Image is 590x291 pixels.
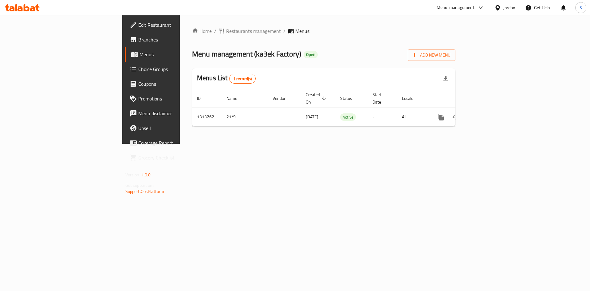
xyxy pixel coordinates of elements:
[503,4,515,11] div: Jordan
[125,77,221,91] a: Coupons
[138,124,216,132] span: Upsell
[138,139,216,147] span: Coverage Report
[125,32,221,47] a: Branches
[140,51,216,58] span: Menus
[192,47,301,61] span: Menu management ( ka3ek Factory )
[138,80,216,88] span: Coupons
[438,71,453,86] div: Export file
[138,110,216,117] span: Menu disclaimer
[222,108,268,126] td: 21/9
[226,27,281,35] span: Restaurants management
[138,21,216,29] span: Edit Restaurant
[295,27,309,35] span: Menus
[125,171,140,179] span: Version:
[125,18,221,32] a: Edit Restaurant
[340,95,360,102] span: Status
[125,121,221,136] a: Upsell
[125,91,221,106] a: Promotions
[306,91,328,106] span: Created On
[125,47,221,62] a: Menus
[197,95,209,102] span: ID
[304,52,318,57] span: Open
[138,154,216,161] span: Grocery Checklist
[448,110,463,124] button: Change Status
[125,106,221,121] a: Menu disclaimer
[273,95,293,102] span: Vendor
[197,73,256,84] h2: Menus List
[138,36,216,43] span: Branches
[125,181,154,189] span: Get support on:
[397,108,429,126] td: All
[229,74,256,84] div: Total records count
[402,95,421,102] span: Locale
[306,113,318,121] span: [DATE]
[125,62,221,77] a: Choice Groups
[125,136,221,150] a: Coverage Report
[219,27,281,35] a: Restaurants management
[125,150,221,165] a: Grocery Checklist
[192,27,455,35] nav: breadcrumb
[580,4,582,11] span: S
[437,4,474,11] div: Menu-management
[340,114,356,121] span: Active
[434,110,448,124] button: more
[368,108,397,126] td: -
[141,171,151,179] span: 1.0.0
[192,89,498,127] table: enhanced table
[413,51,450,59] span: Add New Menu
[372,91,390,106] span: Start Date
[230,76,256,82] span: 1 record(s)
[125,187,164,195] a: Support.OpsPlatform
[138,65,216,73] span: Choice Groups
[408,49,455,61] button: Add New Menu
[226,95,245,102] span: Name
[283,27,285,35] li: /
[429,89,498,108] th: Actions
[340,113,356,121] div: Active
[304,51,318,58] div: Open
[138,95,216,102] span: Promotions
